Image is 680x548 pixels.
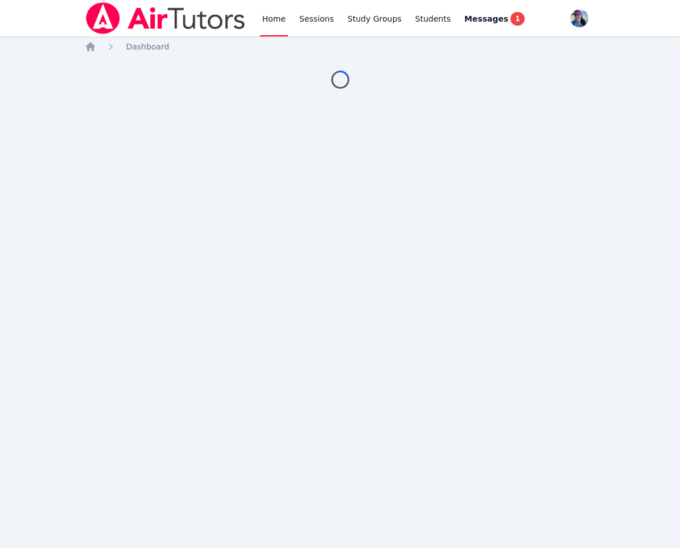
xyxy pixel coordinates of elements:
span: Dashboard [126,42,169,51]
span: 1 [510,12,524,26]
nav: Breadcrumb [85,41,595,52]
span: Messages [464,13,508,24]
img: Air Tutors [85,2,246,34]
a: Dashboard [126,41,169,52]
